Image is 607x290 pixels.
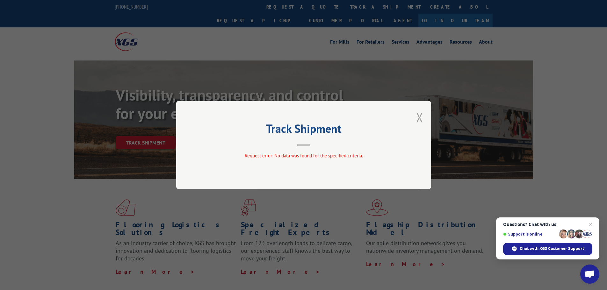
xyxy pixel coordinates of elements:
span: Questions? Chat with us! [503,222,592,227]
button: Close modal [416,109,423,126]
h2: Track Shipment [208,124,399,136]
span: Request error: No data was found for the specified criteria. [244,152,363,159]
a: Open chat [580,265,599,284]
span: Chat with XGS Customer Support [503,243,592,255]
span: Support is online [503,232,557,237]
span: Chat with XGS Customer Support [520,246,584,251]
